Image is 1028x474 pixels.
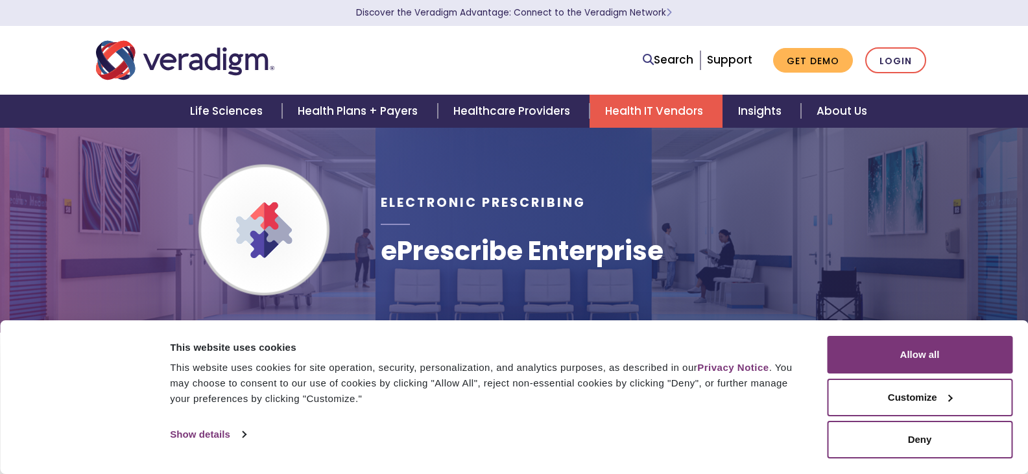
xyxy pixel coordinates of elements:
a: Support [707,52,752,67]
a: Login [865,47,926,74]
a: Insights [723,95,801,128]
div: This website uses cookies [170,340,798,355]
a: Search [643,51,693,69]
a: Healthcare Providers [438,95,590,128]
button: Deny [827,421,1012,458]
a: About Us [801,95,883,128]
button: Allow all [827,336,1012,373]
span: Learn More [666,6,672,19]
a: Life Sciences [174,95,282,128]
a: Discover the Veradigm Advantage: Connect to the Veradigm NetworkLearn More [356,6,672,19]
img: Veradigm logo [96,39,274,82]
span: Electronic Prescribing [381,194,586,211]
a: Health IT Vendors [590,95,723,128]
a: Show details [170,425,245,444]
div: This website uses cookies for site operation, security, personalization, and analytics purposes, ... [170,360,798,407]
a: Get Demo [773,48,853,73]
h1: ePrescribe Enterprise [381,235,663,267]
a: Privacy Notice [697,362,769,373]
button: Customize [827,379,1012,416]
a: Health Plans + Payers [282,95,437,128]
